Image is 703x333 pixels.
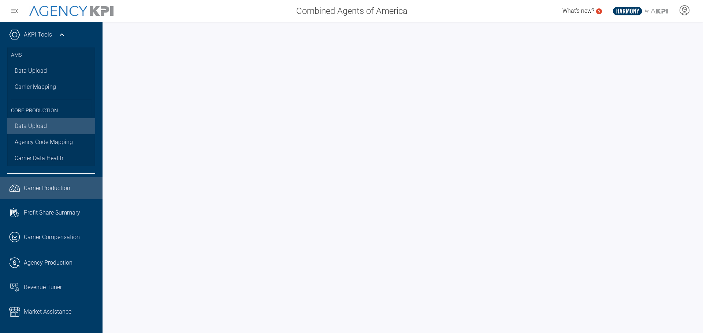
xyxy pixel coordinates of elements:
span: Profit Share Summary [24,208,80,217]
span: Carrier Data Health [15,154,63,163]
a: AKPI Tools [24,30,52,39]
span: Combined Agents of America [296,4,408,18]
span: Carrier Production [24,184,70,193]
a: 5 [596,8,602,14]
a: Data Upload [7,63,95,79]
h3: AMS [11,48,92,63]
span: Revenue Tuner [24,283,62,292]
a: Carrier Mapping [7,79,95,95]
span: Carrier Compensation [24,233,80,242]
span: Market Assistance [24,307,71,316]
text: 5 [598,9,600,13]
span: What's new? [562,7,594,14]
a: Agency Code Mapping [7,134,95,150]
a: Carrier Data Health [7,150,95,166]
a: Data Upload [7,118,95,134]
span: Agency Production [24,258,72,267]
img: AgencyKPI [29,6,114,16]
h3: Core Production [11,99,92,118]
